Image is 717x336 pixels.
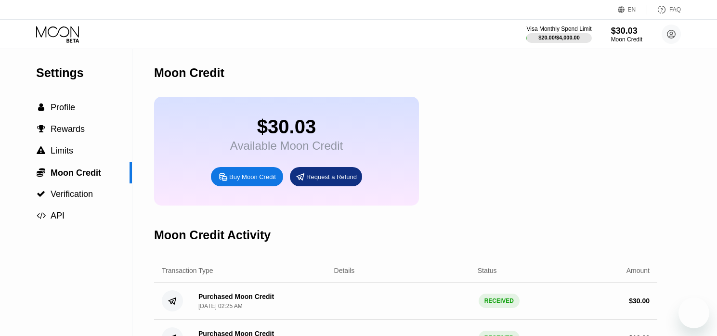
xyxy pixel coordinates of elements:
div: RECEIVED [479,294,520,308]
span: Rewards [51,124,85,134]
span:  [37,211,46,220]
div:  [36,146,46,155]
div: Visa Monthly Spend Limit$20.00/$4,000.00 [526,26,591,43]
div: Transaction Type [162,267,213,274]
span:  [38,103,44,112]
span:  [37,125,45,133]
div: Buy Moon Credit [229,173,276,181]
div: Amount [626,267,650,274]
div: Available Moon Credit [230,139,343,153]
div: $20.00 / $4,000.00 [538,35,580,40]
div:  [36,190,46,198]
span:  [37,146,45,155]
div: Details [334,267,355,274]
div: Request a Refund [290,167,362,186]
div: FAQ [669,6,681,13]
div:  [36,125,46,133]
div: $ 30.00 [629,297,650,305]
div: [DATE] 02:25 AM [198,303,243,310]
div: Moon Credit [611,36,642,43]
div: Moon Credit [154,66,224,80]
span: Limits [51,146,73,155]
div: Visa Monthly Spend Limit [526,26,591,32]
div:  [36,168,46,177]
div: Buy Moon Credit [211,167,283,186]
div:  [36,211,46,220]
div: FAQ [647,5,681,14]
div: EN [618,5,647,14]
span:  [37,190,45,198]
iframe: Button to launch messaging window [678,297,709,328]
span:  [37,168,45,177]
div: $30.03Moon Credit [611,26,642,43]
div: Purchased Moon Credit [198,293,274,300]
span: Verification [51,189,93,199]
span: API [51,211,65,220]
div: Moon Credit Activity [154,228,271,242]
div: $30.03 [611,26,642,36]
span: Moon Credit [51,168,101,178]
div:  [36,103,46,112]
div: Request a Refund [306,173,357,181]
div: $30.03 [230,116,343,138]
div: EN [628,6,636,13]
div: Settings [36,66,132,80]
span: Profile [51,103,75,112]
div: Status [478,267,497,274]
